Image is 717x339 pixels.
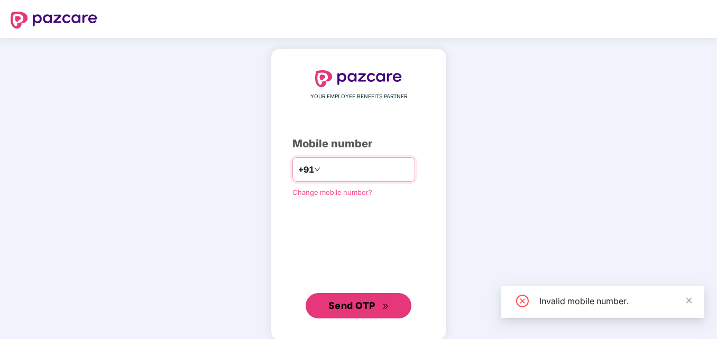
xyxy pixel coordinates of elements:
[310,92,407,101] span: YOUR EMPLOYEE BENEFITS PARTNER
[298,163,314,176] span: +91
[516,295,529,307] span: close-circle
[685,297,693,304] span: close
[314,166,320,173] span: down
[382,303,389,310] span: double-right
[11,12,97,29] img: logo
[292,136,425,152] div: Mobile number
[315,70,402,87] img: logo
[539,295,692,307] div: Invalid mobile number.
[328,300,375,311] span: Send OTP
[306,293,411,318] button: Send OTPdouble-right
[292,188,372,196] a: Change mobile number?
